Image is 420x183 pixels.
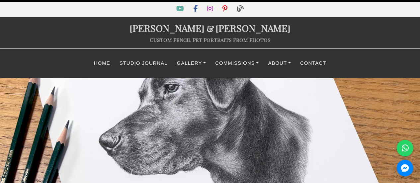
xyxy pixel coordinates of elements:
a: Studio Journal [115,57,172,70]
a: Blog [233,6,248,12]
a: Contact [295,57,331,70]
a: Home [89,57,115,70]
a: Gallery [172,57,211,70]
a: [PERSON_NAME]&[PERSON_NAME] [129,22,291,34]
a: Instagram [203,6,218,12]
a: About [263,57,295,70]
span: & [205,22,215,34]
a: Messenger [397,160,413,176]
a: Pinterest [218,6,233,12]
a: WhatsApp [397,140,413,156]
a: Commissions [210,57,263,70]
a: YouTube [172,6,189,12]
a: Custom Pencil Pet Portraits from Photos [150,36,271,43]
a: Facebook [190,6,203,12]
